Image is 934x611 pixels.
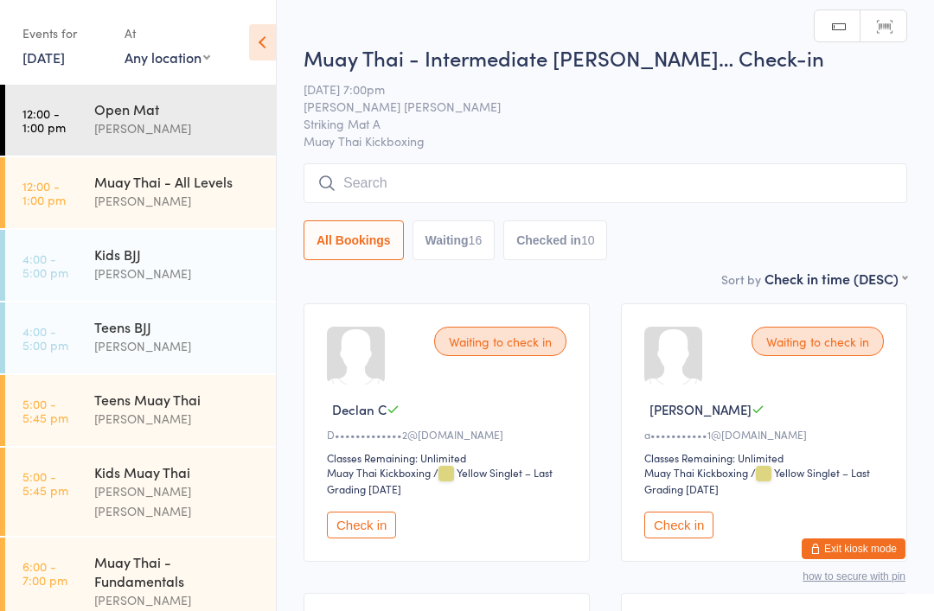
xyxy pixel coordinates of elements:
time: 4:00 - 5:00 pm [22,251,68,279]
span: [PERSON_NAME] [PERSON_NAME] [304,98,880,115]
input: Search [304,163,907,203]
time: 5:00 - 5:45 pm [22,469,68,497]
a: 4:00 -5:00 pmTeens BJJ[PERSON_NAME] [5,302,276,373]
div: [PERSON_NAME] [94,191,261,211]
a: 12:00 -1:00 pmMuay Thai - All Levels[PERSON_NAME] [5,157,276,228]
div: [PERSON_NAME] [PERSON_NAME] [94,481,261,521]
div: Kids BJJ [94,245,261,264]
time: 12:00 - 1:00 pm [22,179,66,207]
button: All Bookings [304,220,404,260]
div: [PERSON_NAME] [94,264,261,283]
div: [PERSON_NAME] [94,590,261,610]
div: Muay Thai - All Levels [94,172,261,191]
div: Muay Thai - Fundamentals [94,552,261,590]
div: Any location [125,48,210,67]
div: Muay Thai Kickboxing [327,465,431,480]
div: Teens BJJ [94,317,261,336]
div: [PERSON_NAME] [94,409,261,429]
button: Check in [327,512,396,538]
div: At [125,19,210,48]
div: [PERSON_NAME] [94,336,261,356]
span: Muay Thai Kickboxing [304,132,907,150]
div: Open Mat [94,99,261,118]
button: Check in [644,512,713,538]
label: Sort by [721,270,761,288]
a: 5:00 -5:45 pmKids Muay Thai[PERSON_NAME] [PERSON_NAME] [5,448,276,536]
h2: Muay Thai - Intermediate [PERSON_NAME]… Check-in [304,43,907,72]
div: 16 [469,233,483,247]
span: [PERSON_NAME] [649,400,752,418]
a: 4:00 -5:00 pmKids BJJ[PERSON_NAME] [5,230,276,301]
div: [PERSON_NAME] [94,118,261,138]
div: Teens Muay Thai [94,390,261,409]
span: Striking Mat A [304,115,880,132]
button: how to secure with pin [803,570,905,582]
div: 10 [581,233,595,247]
span: Declan C [332,400,387,418]
div: a•••••••••••1@[DOMAIN_NAME] [644,427,889,442]
a: 12:00 -1:00 pmOpen Mat[PERSON_NAME] [5,85,276,156]
time: 4:00 - 5:00 pm [22,324,68,352]
div: Classes Remaining: Unlimited [644,450,889,465]
div: Check in time (DESC) [764,269,907,288]
div: Classes Remaining: Unlimited [327,450,572,465]
div: Muay Thai Kickboxing [644,465,748,480]
button: Waiting16 [413,220,496,260]
div: Events for [22,19,107,48]
a: [DATE] [22,48,65,67]
div: D•••••••••••••2@[DOMAIN_NAME] [327,427,572,442]
time: 12:00 - 1:00 pm [22,106,66,134]
div: Kids Muay Thai [94,462,261,481]
div: Waiting to check in [434,327,566,356]
button: Checked in10 [503,220,607,260]
time: 5:00 - 5:45 pm [22,397,68,424]
div: Waiting to check in [752,327,884,356]
button: Exit kiosk mode [802,538,905,559]
time: 6:00 - 7:00 pm [22,559,67,587]
a: 5:00 -5:45 pmTeens Muay Thai[PERSON_NAME] [5,375,276,446]
span: [DATE] 7:00pm [304,80,880,98]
